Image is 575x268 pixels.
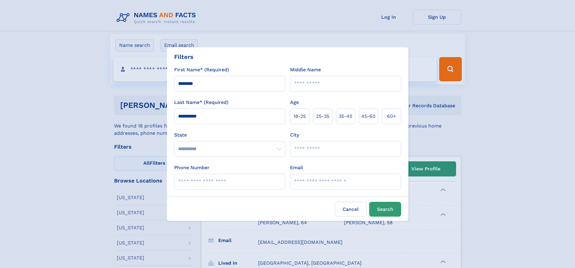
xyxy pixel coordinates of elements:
span: 45‑60 [361,113,375,120]
label: Age [290,99,299,106]
span: 35‑45 [339,113,352,120]
label: First Name* (Required) [174,66,229,73]
label: Cancel [335,202,367,217]
span: 18‑25 [293,113,306,120]
span: 25‑35 [316,113,329,120]
label: Phone Number [174,164,209,171]
label: City [290,131,299,139]
span: 60+ [387,113,396,120]
div: Filters [174,52,193,61]
label: Middle Name [290,66,321,73]
button: Search [369,202,401,217]
label: Last Name* (Required) [174,99,228,106]
label: Email [290,164,303,171]
label: State [174,131,285,139]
